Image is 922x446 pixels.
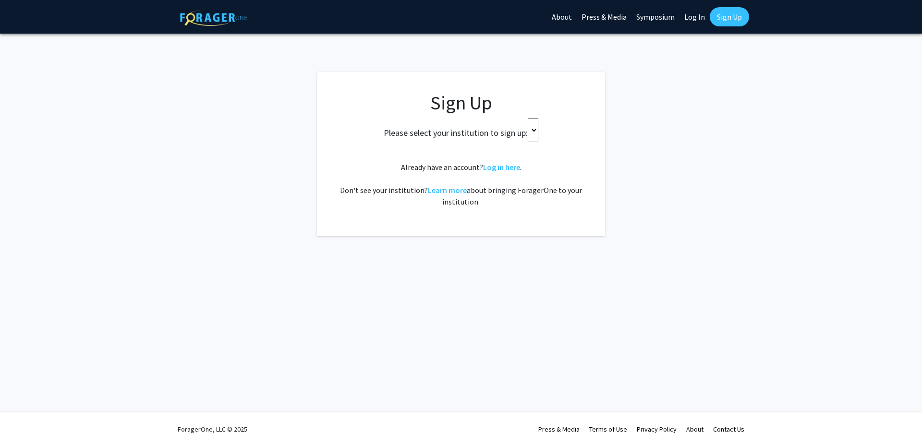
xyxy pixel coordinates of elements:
[180,9,247,26] img: ForagerOne Logo
[710,7,749,26] a: Sign Up
[336,91,586,114] h1: Sign Up
[384,128,528,138] h2: Please select your institution to sign up:
[483,162,520,172] a: Log in here
[589,425,627,434] a: Terms of Use
[336,161,586,207] div: Already have an account? . Don't see your institution? about bringing ForagerOne to your institut...
[637,425,677,434] a: Privacy Policy
[686,425,704,434] a: About
[178,412,247,446] div: ForagerOne, LLC © 2025
[538,425,580,434] a: Press & Media
[428,185,467,195] a: Learn more about bringing ForagerOne to your institution
[713,425,744,434] a: Contact Us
